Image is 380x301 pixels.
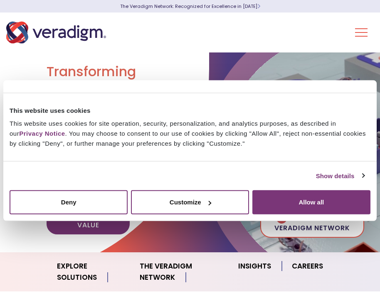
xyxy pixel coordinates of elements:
[228,256,282,277] a: Insights
[257,3,260,10] span: Learn More
[10,119,370,149] div: This website uses cookies for site operation, security, personalization, and analytics purposes, ...
[6,19,106,46] img: Veradigm logo
[120,3,260,10] a: The Veradigm Network: Recognized for Excellence in [DATE]Learn More
[47,256,130,288] a: Explore Solutions
[282,256,333,277] a: Careers
[131,190,249,214] button: Customize
[19,130,65,137] a: Privacy Notice
[10,190,128,214] button: Deny
[355,22,368,43] button: Toggle Navigation Menu
[47,64,159,112] h1: Transforming Health, Insightfully®
[316,171,364,181] a: Show details
[130,256,228,288] a: The Veradigm Network
[10,105,370,115] div: This website uses cookies
[252,190,370,214] button: Allow all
